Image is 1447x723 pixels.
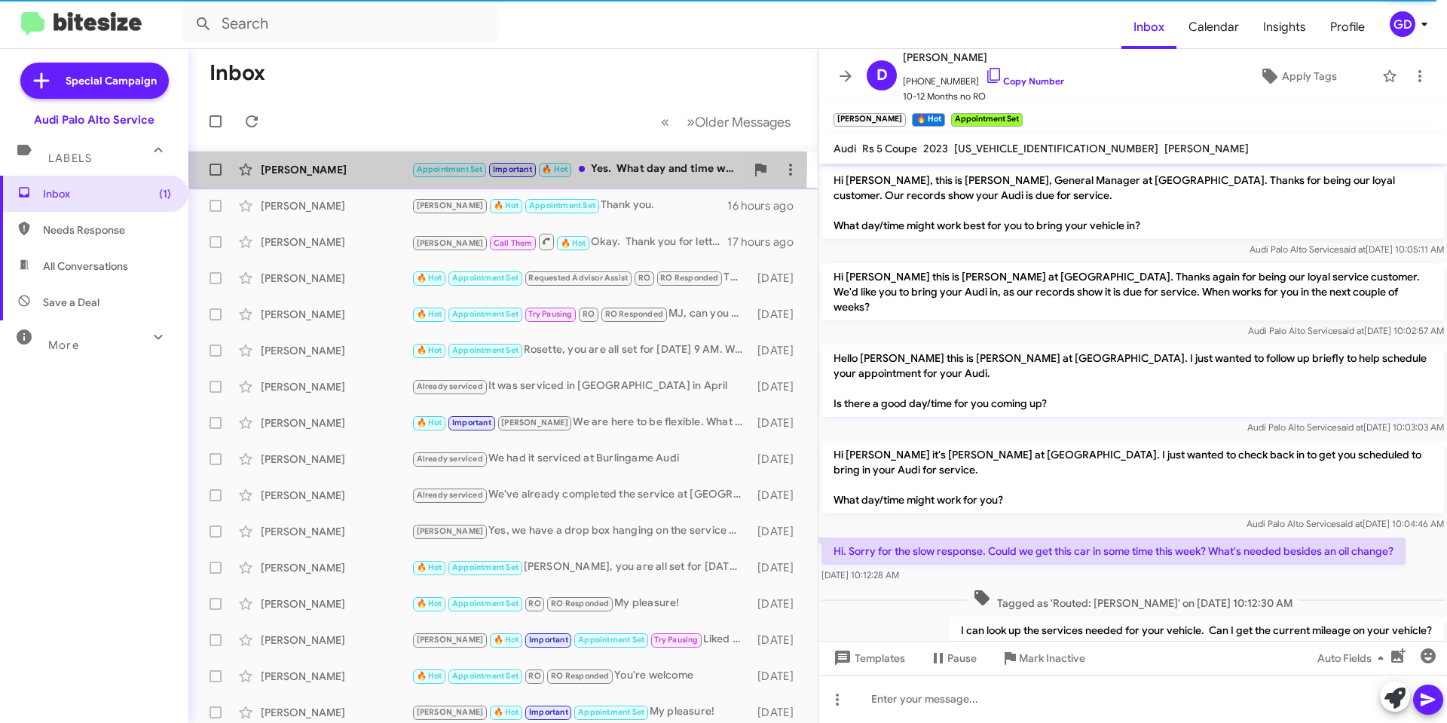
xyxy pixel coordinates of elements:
span: Audi Palo Alto Service [DATE] 10:04:46 AM [1247,518,1444,529]
div: [DATE] [750,488,806,503]
span: Appointment Set [452,562,519,572]
span: said at [1338,325,1364,336]
div: My pleasure! [411,595,750,612]
span: D [876,63,888,87]
input: Search [182,6,499,42]
span: [DATE] 10:12:28 AM [821,569,899,581]
span: Needs Response [43,222,171,237]
span: 🔥 Hot [417,345,442,355]
span: [PERSON_NAME] [501,418,568,427]
a: Calendar [1176,5,1251,49]
span: 🔥 Hot [417,562,442,572]
span: 10-12 Months no RO [903,89,1064,104]
div: Liked “We do offer a shuttle M-F from 7:30 - 4:30, within the 10 mile radius.” [411,631,750,648]
div: [DATE] [750,633,806,648]
span: Labels [48,152,92,165]
div: 16 hours ago [727,198,806,213]
span: Special Campaign [66,73,157,88]
p: Hi [PERSON_NAME] it's [PERSON_NAME] at [GEOGRAPHIC_DATA]. I just wanted to check back in to get y... [821,441,1444,513]
div: We had it serviced at Burlingame Audi [411,450,750,467]
div: [PERSON_NAME] [261,379,411,394]
div: [PERSON_NAME], you are all set for [DATE] 3:45 PM. We will see you then and hope you have a wonde... [411,559,750,576]
div: [PERSON_NAME] [261,234,411,250]
h1: Inbox [210,61,265,85]
span: RO [528,599,540,608]
div: [DATE] [750,669,806,684]
span: Appointment Set [529,201,595,210]
span: Tagged as 'Routed: [PERSON_NAME]' on [DATE] 10:12:30 AM [967,589,1299,611]
span: Already serviced [417,381,483,391]
span: [PERSON_NAME] [417,707,484,717]
button: Auto Fields [1305,645,1402,672]
span: (1) [159,186,171,201]
span: Call Them [494,238,533,248]
span: 2023 [923,142,948,155]
p: Hi [PERSON_NAME], this is [PERSON_NAME], General Manager at [GEOGRAPHIC_DATA]. Thanks for being o... [821,167,1444,239]
span: Appointment Set [452,309,519,319]
span: said at [1337,421,1363,433]
a: Inbox [1121,5,1176,49]
div: [DATE] [750,705,806,720]
span: Appointment Set [578,635,644,645]
span: Audi Palo Alto Service [DATE] 10:05:11 AM [1250,244,1444,255]
span: Rs 5 Coupe [862,142,917,155]
div: [PERSON_NAME] [261,198,411,213]
span: RO [528,671,540,681]
span: [PERSON_NAME] [417,238,484,248]
div: [PERSON_NAME] [261,452,411,467]
div: [PERSON_NAME] [261,524,411,539]
nav: Page navigation example [653,106,800,137]
div: GD [1390,11,1415,37]
span: Appointment Set [452,671,519,681]
span: 🔥 Hot [494,707,519,717]
p: Hi. Sorry for the slow response. Could we get this car in some time this week? What's needed besi... [821,538,1406,565]
div: Okay. Thank you for letting me know. Have a great day! [411,232,727,251]
span: RO Responded [605,309,663,319]
span: Important [529,707,568,717]
div: We've already completed the service at [GEOGRAPHIC_DATA] because it's closer to [GEOGRAPHIC_DATA] [411,486,750,504]
div: 17 hours ago [727,234,806,250]
div: [DATE] [750,415,806,430]
a: Copy Number [985,75,1064,87]
span: Templates [831,645,905,672]
span: Appointment Set [452,599,519,608]
span: » [687,112,695,131]
span: Insights [1251,5,1318,49]
div: [PERSON_NAME] [261,488,411,503]
div: Yes, we have a drop box hanging on the service doors. [411,522,750,540]
span: 🔥 Hot [417,273,442,283]
div: Rosette, you are all set for [DATE] 9 AM. We will see you then and hope you have a wonderful day! [411,342,750,359]
span: [US_VEHICLE_IDENTIFICATION_NUMBER] [954,142,1158,155]
span: said at [1339,244,1366,255]
span: Important [529,635,568,645]
span: Auto Fields [1317,645,1390,672]
span: RO Responded [660,273,718,283]
a: Special Campaign [20,63,169,99]
div: [DATE] [750,343,806,358]
button: Pause [917,645,989,672]
span: Appointment Set [452,273,519,283]
span: Try Pausing [528,309,572,319]
div: Yes. What day and time works best for you? [411,161,745,178]
div: [PERSON_NAME] [261,596,411,611]
div: [PERSON_NAME] [261,415,411,430]
span: [PHONE_NUMBER] [903,66,1064,89]
span: [PERSON_NAME] [417,635,484,645]
span: Try Pausing [654,635,698,645]
span: RO Responded [551,671,609,681]
span: said at [1336,518,1363,529]
span: Already serviced [417,454,483,464]
span: Pause [947,645,977,672]
small: [PERSON_NAME] [834,113,906,127]
button: Next [678,106,800,137]
span: Apply Tags [1282,63,1337,90]
span: [PERSON_NAME] [1164,142,1249,155]
div: You're welcome [411,667,750,685]
span: Already serviced [417,490,483,500]
span: Inbox [43,186,171,201]
small: Appointment Set [951,113,1023,127]
div: [DATE] [750,596,806,611]
div: [PERSON_NAME] [261,705,411,720]
span: Appointment Set [417,164,483,174]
